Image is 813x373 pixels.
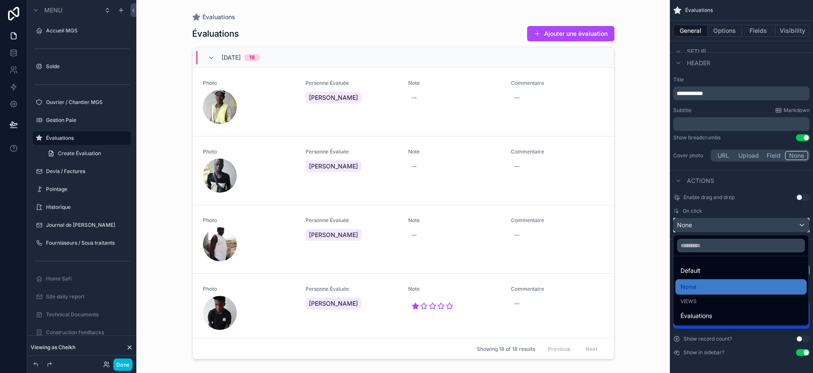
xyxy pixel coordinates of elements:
span: Commentaire [511,217,603,224]
span: Personne Évaluée [306,286,398,292]
span: [PERSON_NAME] [309,299,358,308]
h1: Évaluations [192,28,239,40]
div: -- [412,162,417,171]
span: Note [408,286,501,292]
span: Photo [203,217,295,224]
div: -- [514,299,519,308]
span: [DATE] [222,53,241,62]
a: Évaluations [192,13,235,21]
span: Photo [203,80,295,87]
span: Photo [203,286,295,292]
div: -- [514,93,519,102]
div: -- [412,93,417,102]
span: [PERSON_NAME] [309,231,358,239]
span: [PERSON_NAME] [309,93,358,102]
span: Personne Évaluée [306,148,398,155]
span: Showing 18 of 18 results [477,346,535,353]
span: Note [408,217,501,224]
span: Note [408,80,501,87]
div: -- [514,162,519,171]
span: Évaluations [202,13,235,21]
span: Personne Évaluée [306,217,398,224]
span: Personne Évaluée [306,80,398,87]
span: Photo [203,148,295,155]
div: 18 [249,54,255,61]
span: Commentaire [511,80,603,87]
span: [PERSON_NAME] [309,162,358,171]
button: Ajouter une évaluation [527,26,614,41]
span: Commentaire [511,148,603,155]
span: Note [408,148,501,155]
span: Commentaire [511,286,603,292]
div: -- [514,231,519,239]
div: -- [412,231,417,239]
